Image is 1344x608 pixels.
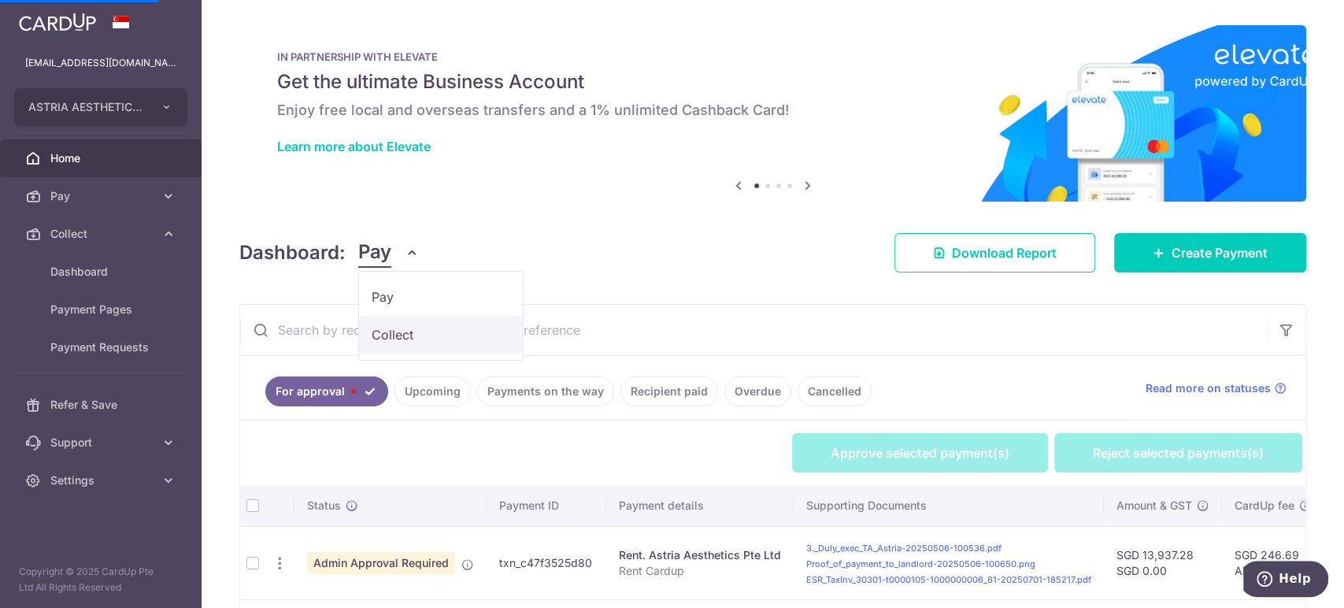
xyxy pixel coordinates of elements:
[240,305,1268,355] input: Search by recipient name, payment id or reference
[619,563,781,579] p: Rent Cardup
[358,238,391,268] span: Pay
[798,376,872,406] a: Cancelled
[25,55,176,71] p: [EMAIL_ADDRESS][DOMAIN_NAME]
[1222,526,1324,599] td: SGD 246.69 AMA177
[894,233,1095,272] a: Download Report
[277,139,431,154] a: Learn more about Elevate
[239,25,1306,202] img: Renovation banner
[50,150,154,166] span: Home
[806,574,1091,585] a: ESR_TaxInv_30301-t0000105-1000000006_81-20250701-185217.pdf
[806,543,1002,554] a: 3._Duly_exec_TA_Astria-20250506-100536.pdf
[50,397,154,413] span: Refer & Save
[50,339,154,355] span: Payment Requests
[794,485,1104,526] th: Supporting Documents
[28,99,145,115] span: ASTRIA AESTHETICS PTE. LTD.
[265,376,388,406] a: For approval
[307,498,341,513] span: Status
[477,376,614,406] a: Payments on the way
[1116,498,1192,513] span: Amount & GST
[50,188,154,204] span: Pay
[620,376,718,406] a: Recipient paid
[277,50,1268,63] p: IN PARTNERSHIP WITH ELEVATE
[277,101,1268,120] h6: Enjoy free local and overseas transfers and a 1% unlimited Cashback Card!
[1235,498,1294,513] span: CardUp fee
[50,473,154,488] span: Settings
[359,278,523,316] a: Pay
[50,264,154,280] span: Dashboard
[394,376,471,406] a: Upcoming
[952,243,1057,262] span: Download Report
[1146,380,1271,396] span: Read more on statuses
[50,226,154,242] span: Collect
[359,316,523,354] a: Collect
[358,271,524,361] ul: Pay
[1243,561,1328,600] iframe: Opens a widget where you can find more information
[487,526,606,599] td: txn_c47f3525d80
[372,287,510,306] span: Pay
[19,13,96,32] img: CardUp
[1114,233,1306,272] a: Create Payment
[619,547,781,563] div: Rent. Astria Aesthetics Pte Ltd
[1146,380,1287,396] a: Read more on statuses
[1172,243,1268,262] span: Create Payment
[50,302,154,317] span: Payment Pages
[14,88,187,126] button: ASTRIA AESTHETICS PTE. LTD.
[487,485,606,526] th: Payment ID
[277,69,1268,95] h5: Get the ultimate Business Account
[50,435,154,450] span: Support
[307,552,455,574] span: Admin Approval Required
[358,238,419,268] button: Pay
[606,485,794,526] th: Payment details
[1104,526,1222,599] td: SGD 13,937.28 SGD 0.00
[806,558,1035,569] a: Proof_of_payment_to_landlord-20250506-100650.png
[239,239,346,267] h4: Dashboard:
[724,376,791,406] a: Overdue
